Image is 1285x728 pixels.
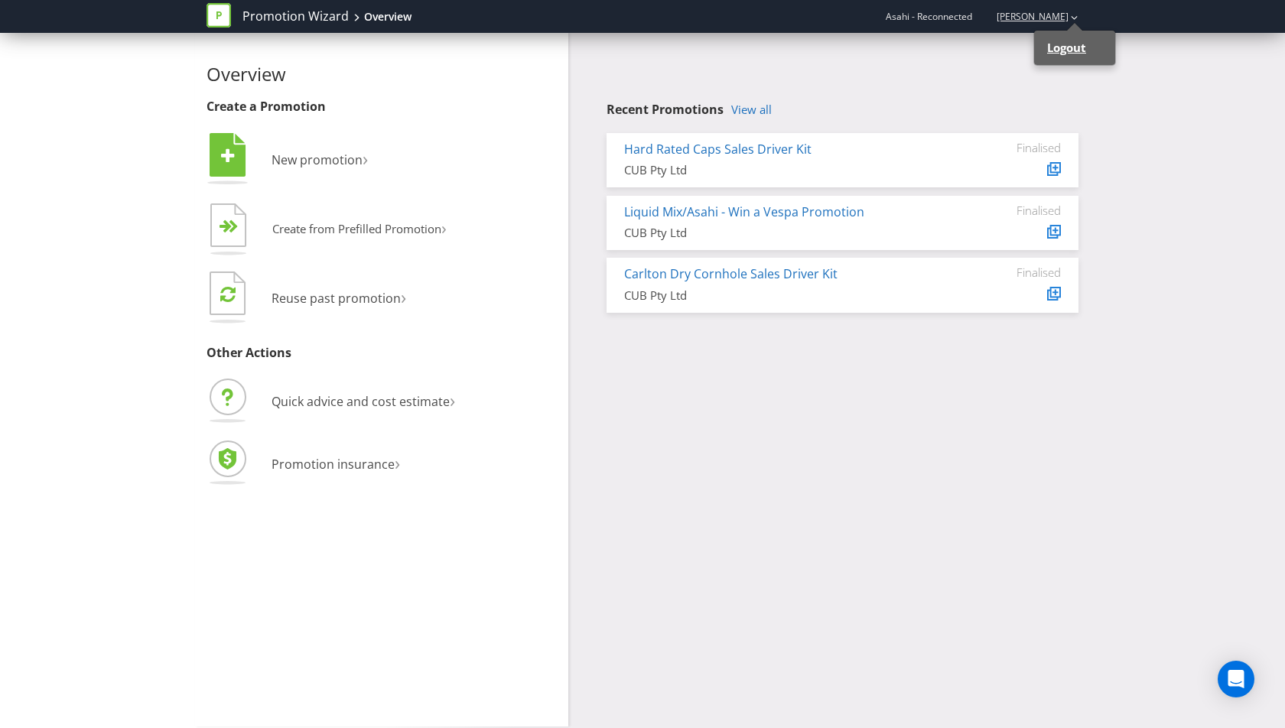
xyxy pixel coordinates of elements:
a: Promotion Wizard [242,8,349,25]
div: CUB Pty Ltd [624,162,946,178]
button: Create from Prefilled Promotion› [207,200,447,261]
span: › [401,284,406,309]
a: [PERSON_NAME] [981,10,1069,23]
h3: Other Actions [207,346,557,360]
a: Promotion insurance› [207,456,400,473]
div: Finalised [969,141,1061,154]
span: › [395,450,400,475]
a: View all [731,103,772,116]
span: Asahi - Reconnected [886,10,972,23]
a: Carlton Dry Cornhole Sales Driver Kit [624,265,838,282]
span: Recent Promotions [607,101,724,118]
h2: Overview [207,64,557,84]
tspan:  [229,219,239,234]
div: Finalised [969,203,1061,217]
div: CUB Pty Ltd [624,225,946,241]
a: Hard Rated Caps Sales Driver Kit [624,141,812,158]
div: Open Intercom Messenger [1218,661,1254,697]
span: Reuse past promotion [272,290,401,307]
span: Promotion insurance [272,456,395,473]
strong: Logout [1047,40,1086,55]
div: Finalised [969,265,1061,279]
a: Liquid Mix/Asahi - Win a Vespa Promotion [624,203,864,220]
tspan:  [220,285,236,303]
a: Quick advice and cost estimate› [207,393,455,410]
tspan:  [221,148,235,164]
span: › [441,216,447,239]
span: New promotion [272,151,363,168]
span: Create from Prefilled Promotion [272,221,441,236]
h3: Create a Promotion [207,100,557,114]
div: Overview [364,9,412,24]
span: › [363,145,368,171]
span: Quick advice and cost estimate [272,393,450,410]
span: › [450,387,455,412]
div: CUB Pty Ltd [624,288,946,304]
